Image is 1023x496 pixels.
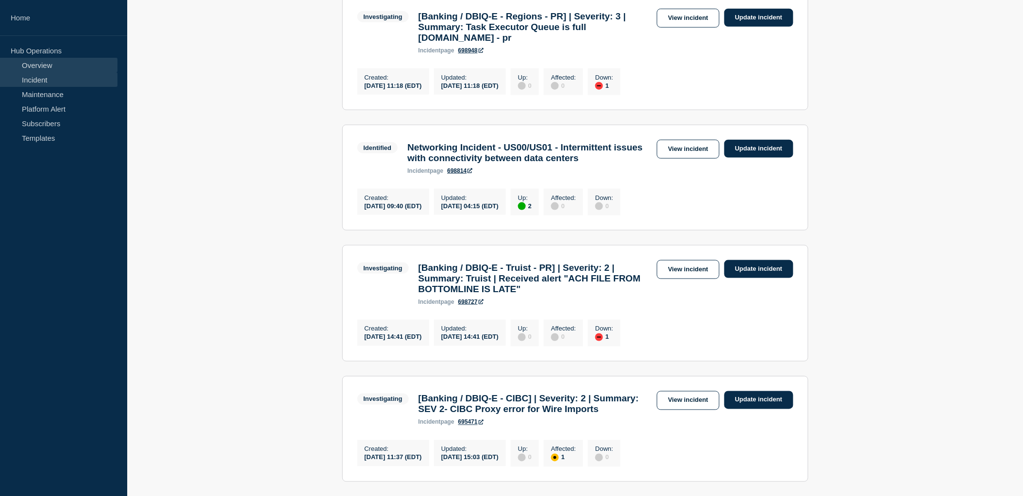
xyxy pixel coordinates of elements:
[419,419,441,426] span: incident
[441,74,499,81] p: Updated :
[458,419,484,426] a: 695471
[365,194,422,201] p: Created :
[595,446,613,453] p: Down :
[518,194,532,201] p: Up :
[724,260,793,278] a: Update incident
[518,446,532,453] p: Up :
[518,202,526,210] div: up
[365,332,422,341] div: [DATE] 14:41 (EDT)
[441,194,499,201] p: Updated :
[458,298,484,305] a: 698727
[551,74,576,81] p: Affected :
[407,167,443,174] p: page
[441,201,499,210] div: [DATE] 04:15 (EDT)
[518,201,532,210] div: 2
[518,74,532,81] p: Up :
[419,47,441,54] span: incident
[419,298,454,305] p: page
[365,446,422,453] p: Created :
[441,446,499,453] p: Updated :
[551,201,576,210] div: 0
[458,47,484,54] a: 698948
[595,202,603,210] div: disabled
[551,446,576,453] p: Affected :
[551,333,559,341] div: disabled
[518,454,526,462] div: disabled
[595,325,613,332] p: Down :
[551,81,576,90] div: 0
[518,333,526,341] div: disabled
[595,81,613,90] div: 1
[595,454,603,462] div: disabled
[551,332,576,341] div: 0
[551,453,576,462] div: 1
[724,391,793,409] a: Update incident
[365,201,422,210] div: [DATE] 09:40 (EDT)
[724,9,793,27] a: Update incident
[595,332,613,341] div: 1
[407,167,430,174] span: incident
[657,260,720,279] a: View incident
[441,325,499,332] p: Updated :
[407,142,652,164] h3: Networking Incident - US00/US01 - Intermittent issues with connectivity between data centers
[657,140,720,159] a: View incident
[357,11,409,22] span: Investigating
[518,82,526,90] div: disabled
[595,74,613,81] p: Down :
[595,194,613,201] p: Down :
[419,298,441,305] span: incident
[441,453,499,461] div: [DATE] 15:03 (EDT)
[724,140,793,158] a: Update incident
[657,9,720,28] a: View incident
[518,81,532,90] div: 0
[419,263,652,295] h3: [Banking / DBIQ-E - Truist - PR] | Severity: 2 | Summary: Truist | Received alert "ACH FILE FROM ...
[441,332,499,341] div: [DATE] 14:41 (EDT)
[357,142,398,153] span: Identified
[365,74,422,81] p: Created :
[518,332,532,341] div: 0
[551,194,576,201] p: Affected :
[357,263,409,274] span: Investigating
[551,454,559,462] div: affected
[595,201,613,210] div: 0
[518,453,532,462] div: 0
[657,391,720,410] a: View incident
[441,81,499,89] div: [DATE] 11:18 (EDT)
[595,333,603,341] div: down
[357,394,409,405] span: Investigating
[518,325,532,332] p: Up :
[365,81,422,89] div: [DATE] 11:18 (EDT)
[365,325,422,332] p: Created :
[419,394,652,415] h3: [Banking / DBIQ-E - CIBC] | Severity: 2 | Summary: SEV 2- CIBC Proxy error for Wire Imports
[551,325,576,332] p: Affected :
[447,167,472,174] a: 698814
[419,419,454,426] p: page
[551,202,559,210] div: disabled
[595,453,613,462] div: 0
[419,11,652,43] h3: [Banking / DBIQ-E - Regions - PR] | Severity: 3 | Summary: Task Executor Queue is full [DOMAIN_NA...
[551,82,559,90] div: disabled
[595,82,603,90] div: down
[365,453,422,461] div: [DATE] 11:37 (EDT)
[419,47,454,54] p: page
